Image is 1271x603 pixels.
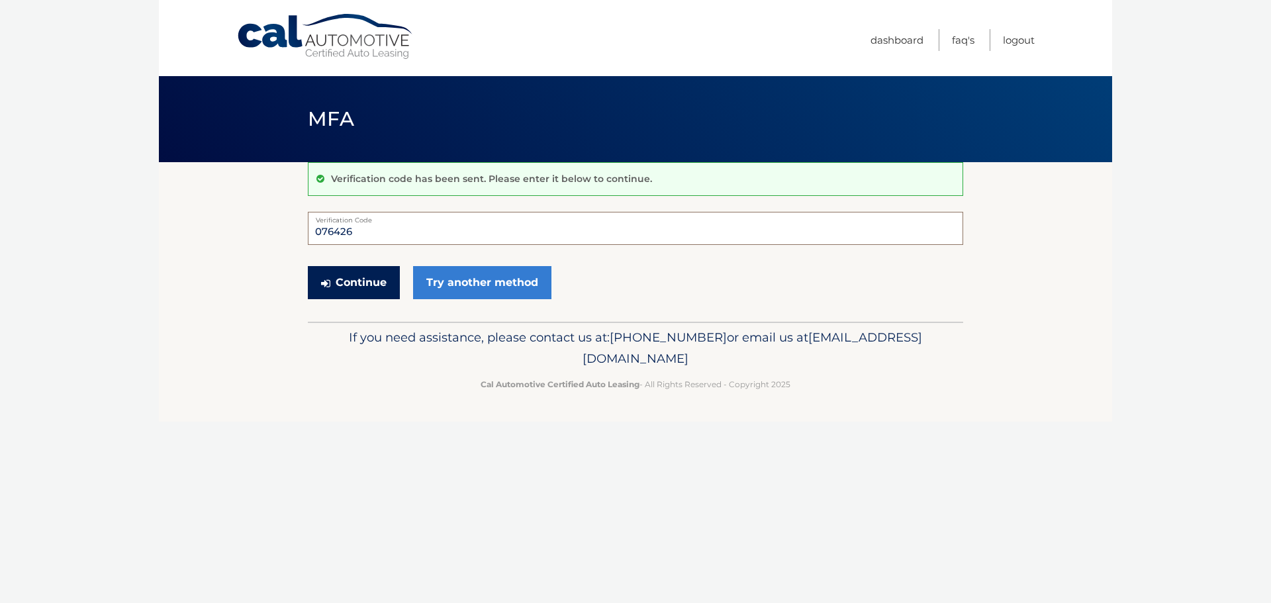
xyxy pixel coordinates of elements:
[316,377,955,391] p: - All Rights Reserved - Copyright 2025
[871,29,923,51] a: Dashboard
[481,379,639,389] strong: Cal Automotive Certified Auto Leasing
[413,266,551,299] a: Try another method
[308,212,963,245] input: Verification Code
[236,13,415,60] a: Cal Automotive
[308,212,963,222] label: Verification Code
[331,173,652,185] p: Verification code has been sent. Please enter it below to continue.
[316,327,955,369] p: If you need assistance, please contact us at: or email us at
[308,107,354,131] span: MFA
[610,330,727,345] span: [PHONE_NUMBER]
[583,330,922,366] span: [EMAIL_ADDRESS][DOMAIN_NAME]
[952,29,974,51] a: FAQ's
[1003,29,1035,51] a: Logout
[308,266,400,299] button: Continue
